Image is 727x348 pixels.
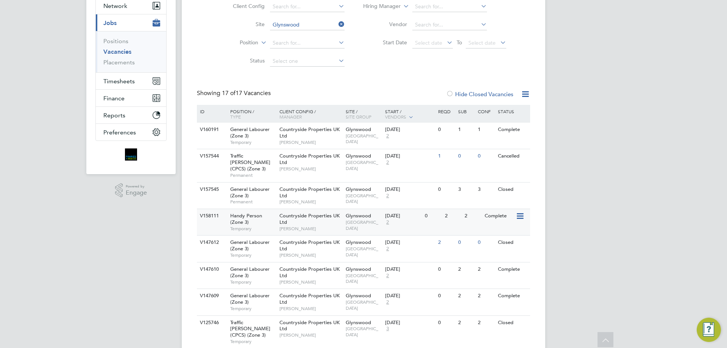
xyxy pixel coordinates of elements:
div: [DATE] [385,293,434,299]
label: Vendor [363,21,407,28]
label: Client Config [221,3,265,9]
div: 2 [456,262,476,276]
label: Hide Closed Vacancies [446,91,513,98]
span: Network [103,2,127,9]
span: [GEOGRAPHIC_DATA] [346,299,382,311]
button: Engage Resource Center [697,318,721,342]
span: General Labourer (Zone 3) [230,292,270,305]
div: Site / [344,105,384,123]
div: Closed [496,316,529,330]
span: To [454,37,464,47]
div: 2 [456,289,476,303]
div: [DATE] [385,126,434,133]
span: Countryside Properties UK Ltd [279,292,340,305]
div: [DATE] [385,320,434,326]
div: Closed [496,183,529,197]
label: Site [221,21,265,28]
label: Start Date [363,39,407,46]
span: Countryside Properties UK Ltd [279,266,340,279]
div: Complete [483,209,516,223]
button: Timesheets [96,73,166,89]
div: V147612 [198,236,225,250]
span: Glynswood [346,319,371,326]
div: Conf [476,105,496,118]
span: General Labourer (Zone 3) [230,186,270,199]
span: Handy Person (Zone 3) [230,212,262,225]
span: Vendors [385,114,406,120]
div: Jobs [96,31,166,72]
div: 3 [456,183,476,197]
div: Complete [496,123,529,137]
span: Temporary [230,339,276,345]
div: 1 [436,149,456,163]
span: Permanent [230,199,276,205]
span: Traffic [PERSON_NAME] (CPCS) (Zone 3) [230,153,270,172]
span: Glynswood [346,212,371,219]
span: 2 [385,273,390,279]
input: Select one [270,56,345,67]
div: 0 [436,262,456,276]
div: 2 [476,289,496,303]
span: [PERSON_NAME] [279,139,342,145]
div: 0 [436,123,456,137]
div: Closed [496,236,529,250]
span: 17 Vacancies [222,89,271,97]
div: V158111 [198,209,225,223]
span: Glynswood [346,266,371,272]
button: Jobs [96,14,166,31]
div: Position / [225,105,278,123]
input: Search for... [412,20,487,30]
span: [GEOGRAPHIC_DATA] [346,159,382,171]
span: Glynswood [346,186,371,192]
span: Engage [126,190,147,196]
div: Reqd [436,105,456,118]
input: Search for... [412,2,487,12]
span: Temporary [230,252,276,258]
span: Powered by [126,183,147,190]
span: [PERSON_NAME] [279,252,342,258]
div: 2 [476,316,496,330]
span: Glynswood [346,292,371,299]
span: 2 [385,159,390,166]
div: 2 [436,236,456,250]
span: Traffic [PERSON_NAME] (CPCS) (Zone 3) [230,319,270,339]
img: bromak-logo-retina.png [125,148,137,161]
div: V125746 [198,316,225,330]
span: Countryside Properties UK Ltd [279,239,340,252]
span: Temporary [230,279,276,285]
span: Finance [103,95,125,102]
span: Permanent [230,172,276,178]
span: 2 [385,299,390,306]
div: 2 [476,262,496,276]
div: V157544 [198,149,225,163]
span: Jobs [103,19,117,27]
div: Cancelled [496,149,529,163]
span: [GEOGRAPHIC_DATA] [346,273,382,284]
div: Sub [456,105,476,118]
span: Temporary [230,306,276,312]
label: Status [221,57,265,64]
span: 2 [385,193,390,199]
a: Powered byEngage [115,183,147,198]
span: Temporary [230,139,276,145]
span: General Labourer (Zone 3) [230,126,270,139]
span: 2 [385,133,390,139]
div: Showing [197,89,272,97]
span: Countryside Properties UK Ltd [279,319,340,332]
span: Select date [468,39,496,46]
label: Position [215,39,258,47]
div: Complete [496,262,529,276]
div: 1 [476,123,496,137]
div: [DATE] [385,266,434,273]
span: Countryside Properties UK Ltd [279,186,340,199]
div: ID [198,105,225,118]
div: 2 [443,209,463,223]
button: Finance [96,90,166,106]
span: Preferences [103,129,136,136]
div: Client Config / [278,105,344,123]
div: Status [496,105,529,118]
div: 2 [456,316,476,330]
div: Start / [383,105,436,124]
div: 0 [456,236,476,250]
label: Hiring Manager [357,3,401,10]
